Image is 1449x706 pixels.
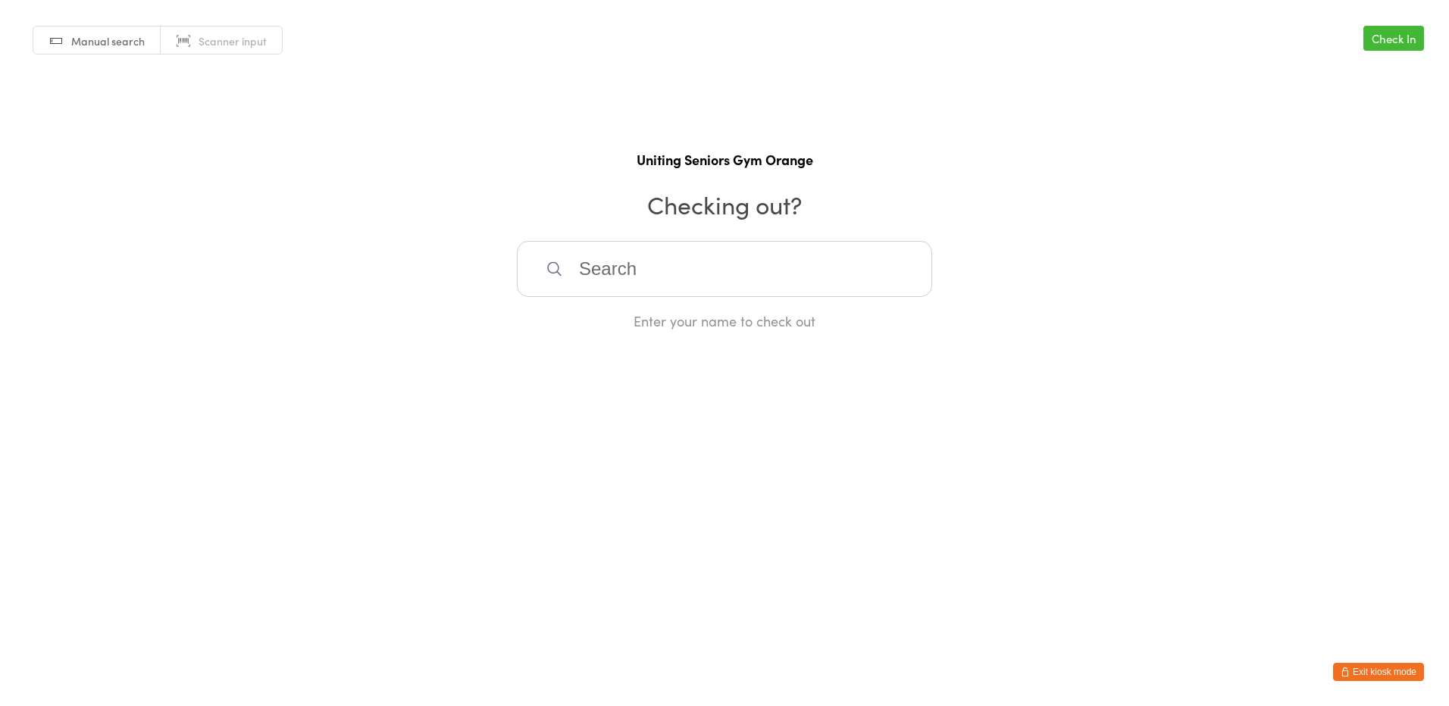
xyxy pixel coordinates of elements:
[517,241,932,297] input: Search
[71,33,145,48] span: Manual search
[517,311,932,330] div: Enter your name to check out
[1363,26,1424,51] a: Check In
[199,33,267,48] span: Scanner input
[15,187,1434,221] h2: Checking out?
[15,150,1434,169] h1: Uniting Seniors Gym Orange
[1333,663,1424,681] button: Exit kiosk mode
